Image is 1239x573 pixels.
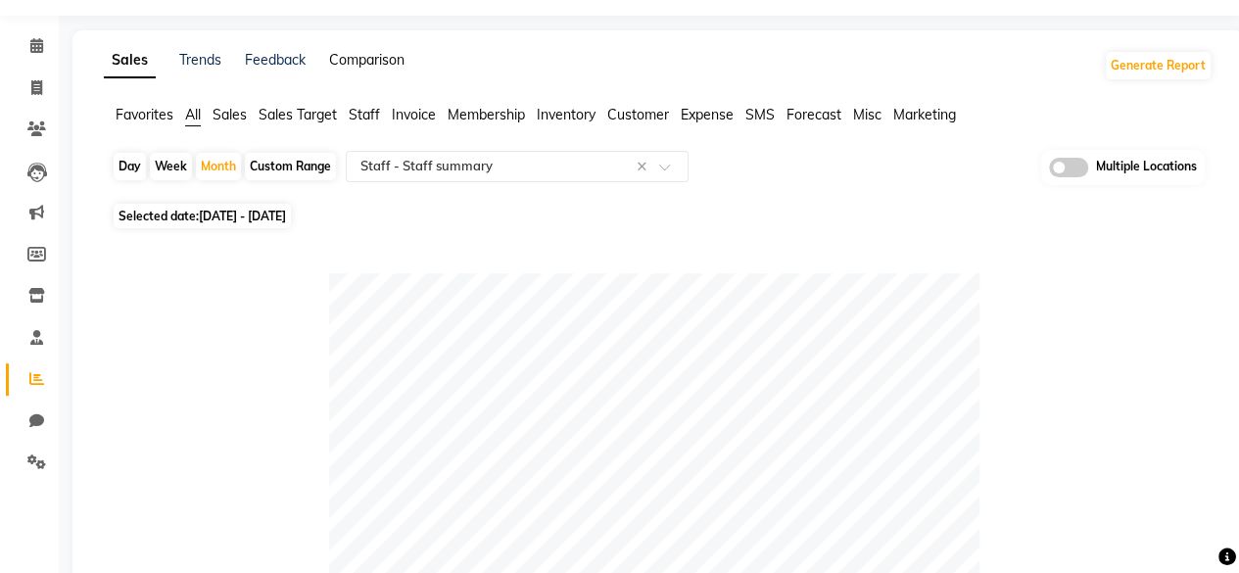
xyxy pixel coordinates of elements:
div: Custom Range [245,153,336,180]
span: Forecast [786,106,841,123]
span: [DATE] - [DATE] [199,209,286,223]
span: Invoice [392,106,436,123]
a: Feedback [245,51,306,69]
span: Membership [448,106,525,123]
span: Customer [607,106,669,123]
span: Favorites [116,106,173,123]
span: Expense [681,106,734,123]
span: Misc [853,106,882,123]
span: Marketing [893,106,956,123]
span: Selected date: [114,204,291,228]
span: SMS [745,106,775,123]
span: Staff [349,106,380,123]
div: Month [196,153,241,180]
span: All [185,106,201,123]
span: Inventory [537,106,596,123]
span: Multiple Locations [1096,158,1197,177]
span: Sales Target [259,106,337,123]
a: Sales [104,43,156,78]
button: Generate Report [1106,52,1211,79]
div: Week [150,153,192,180]
a: Trends [179,51,221,69]
span: Sales [213,106,247,123]
div: Day [114,153,146,180]
span: Clear all [637,157,653,177]
a: Comparison [329,51,405,69]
